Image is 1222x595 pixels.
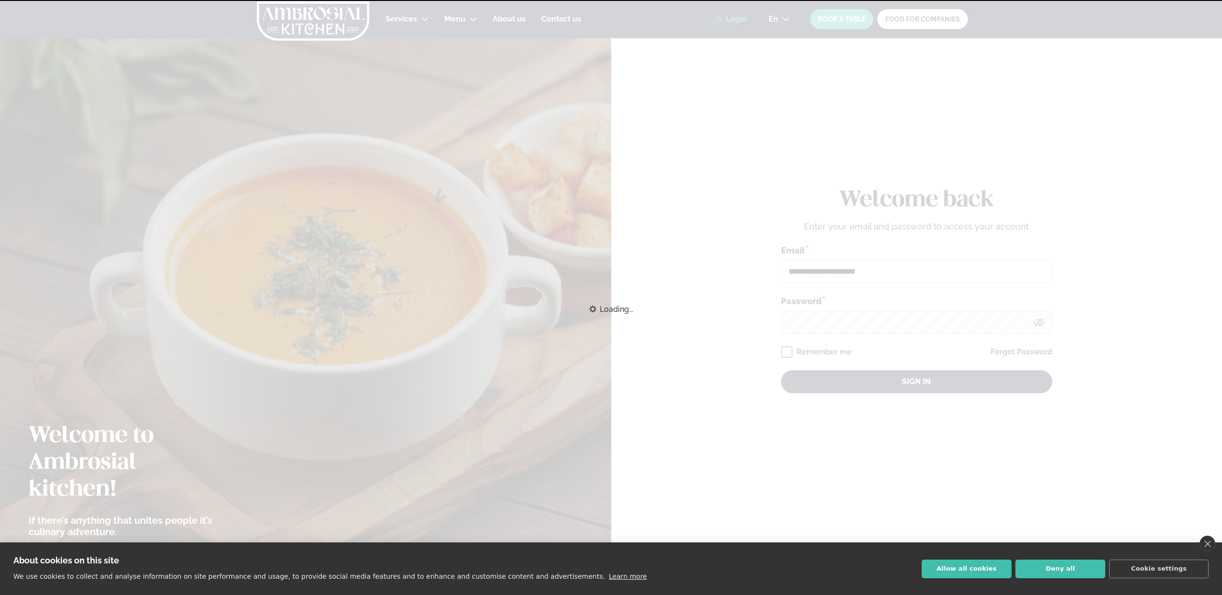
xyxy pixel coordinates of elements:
[13,573,605,580] p: We use cookies to collect and analyse information on site performance and usage, to provide socia...
[1015,560,1105,578] button: Deny all
[13,555,119,565] strong: About cookies on this site
[600,298,633,320] span: Loading...
[1109,560,1209,578] button: Cookie settings
[1200,536,1215,552] a: close
[922,560,1012,578] button: Allow all cookies
[609,573,647,580] a: Learn more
